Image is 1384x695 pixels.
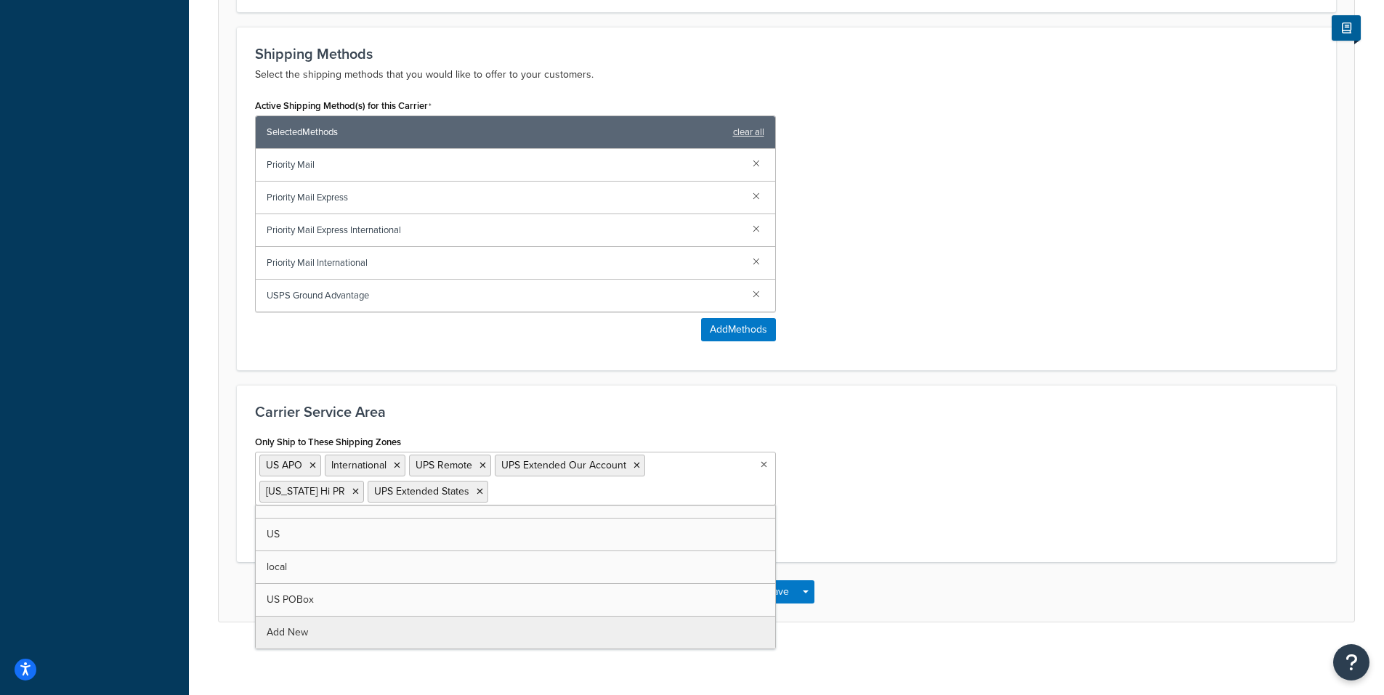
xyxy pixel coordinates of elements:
[1333,644,1369,680] button: Open Resource Center
[267,559,287,574] span: local
[256,584,775,616] a: US POBox
[416,458,472,473] span: UPS Remote
[267,187,741,208] span: Priority Mail Express
[255,100,432,112] label: Active Shipping Method(s) for this Carrier
[256,519,775,550] a: US
[267,625,308,640] span: Add New
[331,458,387,473] span: International
[256,617,775,649] a: Add New
[266,484,345,499] span: [US_STATE] Hi PR
[267,285,741,306] span: USPS Ground Advantage
[758,580,798,603] button: Save
[255,46,1318,62] h3: Shipping Methods
[255,66,1318,84] p: Select the shipping methods that you would like to offer to your customers.
[1332,15,1361,41] button: Show Help Docs
[374,484,469,499] span: UPS Extended States
[266,458,302,473] span: US APO
[267,527,280,542] span: US
[267,253,741,273] span: Priority Mail International
[501,458,626,473] span: UPS Extended Our Account
[267,592,314,607] span: US POBox
[733,122,764,142] a: clear all
[267,220,741,240] span: Priority Mail Express International
[701,318,776,341] button: AddMethods
[255,404,1318,420] h3: Carrier Service Area
[267,122,726,142] span: Selected Methods
[256,551,775,583] a: local
[267,494,294,509] span: US 48
[255,436,401,447] label: Only Ship to These Shipping Zones
[267,155,741,175] span: Priority Mail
